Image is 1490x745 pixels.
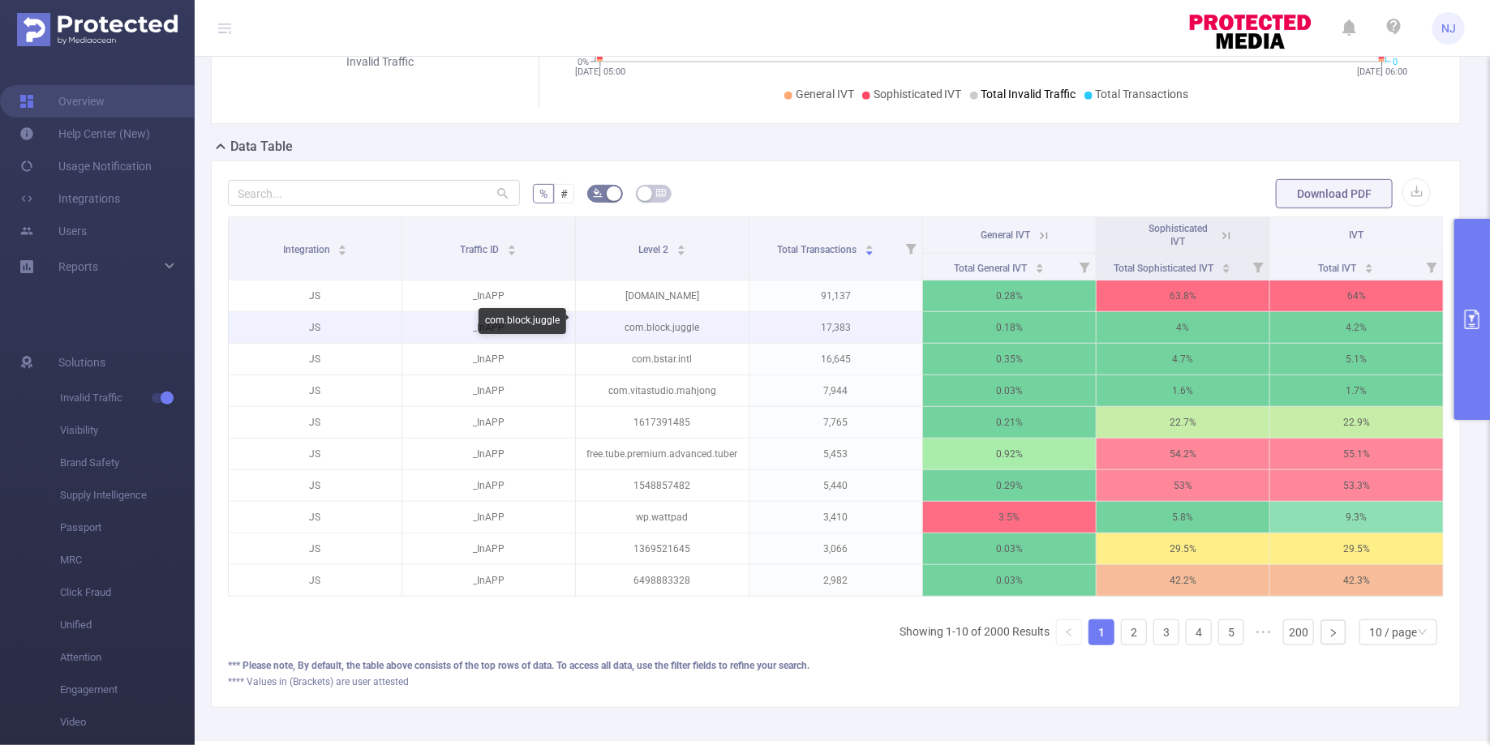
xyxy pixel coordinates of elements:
[1365,261,1374,266] i: icon: caret-up
[749,407,922,438] p: 7,765
[338,242,347,247] i: icon: caret-up
[1276,179,1393,208] button: Download PDF
[981,88,1076,101] span: Total Invalid Traffic
[874,88,962,101] span: Sophisticated IVT
[1270,280,1443,311] p: 64%
[58,260,98,273] span: Reports
[1270,565,1443,596] p: 42.3%
[337,242,347,252] div: Sort
[60,512,195,544] span: Passport
[923,312,1096,343] p: 0.18%
[402,344,575,375] p: _InAPP
[539,187,547,200] span: %
[1097,533,1269,564] p: 29.5%
[576,470,749,501] p: 1548857482
[508,242,517,247] i: icon: caret-up
[1393,57,1398,67] tspan: 0
[1283,619,1314,645] li: 200
[576,439,749,469] p: free.tube.premium.advanced.tuber
[1114,263,1217,274] span: Total Sophisticated IVT
[1369,620,1417,644] div: 10 / page
[923,439,1096,469] p: 0.92%
[1096,88,1189,101] span: Total Transactions
[229,407,401,438] p: JS
[1319,263,1359,274] span: Total IVT
[230,137,293,156] h2: Data Table
[578,57,589,67] tspan: 0%
[656,188,666,198] i: icon: table
[461,244,502,255] span: Traffic ID
[60,447,195,479] span: Brand Safety
[402,470,575,501] p: _InAPP
[865,249,874,254] i: icon: caret-down
[402,312,575,343] p: _InAPP
[865,242,874,252] div: Sort
[1364,261,1374,271] div: Sort
[19,215,87,247] a: Users
[479,308,566,334] div: com.block.juggle
[60,576,195,609] span: Click Fraud
[1089,619,1114,645] li: 1
[576,280,749,311] p: [DOMAIN_NAME]
[638,244,671,255] span: Level 2
[229,565,401,596] p: JS
[58,250,98,283] a: Reports
[1097,312,1269,343] p: 4%
[1270,502,1443,533] p: 9.3%
[17,13,178,46] img: Protected Media
[19,150,152,182] a: Usage Notification
[1097,470,1269,501] p: 53%
[58,346,105,379] span: Solutions
[1357,66,1407,77] tspan: [DATE] 06:00
[576,533,749,564] p: 1369521645
[1089,620,1114,644] a: 1
[1073,254,1096,280] i: Filter menu
[229,375,401,406] p: JS
[228,658,1444,673] div: *** Please note, By default, the table above consists of the top rows of data. To access all data...
[1097,407,1269,438] p: 22.7%
[402,502,575,533] p: _InAPP
[1097,439,1269,469] p: 54.2%
[402,439,575,469] p: _InAPP
[575,66,625,77] tspan: [DATE] 05:00
[1420,254,1443,280] i: Filter menu
[229,502,401,533] p: JS
[1222,267,1231,272] i: icon: caret-down
[749,280,922,311] p: 91,137
[865,242,874,247] i: icon: caret-up
[228,180,520,206] input: Search...
[1284,620,1313,644] a: 200
[1219,620,1243,644] a: 5
[229,533,401,564] p: JS
[923,533,1096,564] p: 0.03%
[60,641,195,674] span: Attention
[508,249,517,254] i: icon: caret-down
[402,280,575,311] p: _InAPP
[1222,261,1231,271] div: Sort
[229,344,401,375] p: JS
[1251,619,1277,645] span: •••
[60,382,195,414] span: Invalid Traffic
[1320,619,1346,645] li: Next Page
[1418,627,1428,639] i: icon: down
[1097,344,1269,375] p: 4.7%
[749,312,922,343] p: 17,383
[560,187,568,200] span: #
[923,280,1096,311] p: 0.28%
[1270,312,1443,343] p: 4.2%
[777,244,859,255] span: Total Transactions
[576,375,749,406] p: com.vitastudio.mahjong
[402,407,575,438] p: _InAPP
[307,54,453,71] div: Invalid Traffic
[1270,439,1443,469] p: 55.1%
[923,344,1096,375] p: 0.35%
[1251,619,1277,645] li: Next 5 Pages
[900,217,922,280] i: Filter menu
[229,439,401,469] p: JS
[954,263,1029,274] span: Total General IVT
[676,249,685,254] i: icon: caret-down
[1187,620,1211,644] a: 4
[402,533,575,564] p: _InAPP
[60,414,195,447] span: Visibility
[1329,628,1338,638] i: icon: right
